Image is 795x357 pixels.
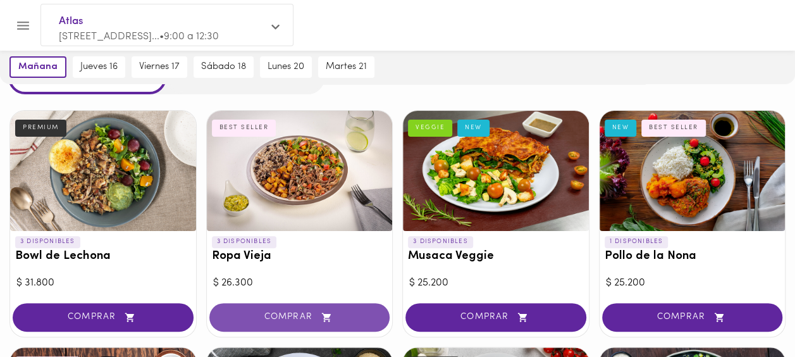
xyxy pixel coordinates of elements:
[201,61,246,73] span: sábado 18
[15,236,80,247] p: 3 DISPONIBLES
[408,120,452,136] div: VEGGIE
[600,111,786,231] div: Pollo de la Nona
[73,56,125,78] button: jueves 16
[722,284,782,344] iframe: Messagebird Livechat Widget
[618,312,767,323] span: COMPRAR
[405,303,586,332] button: COMPRAR
[59,32,219,42] span: [STREET_ADDRESS]... • 9:00 a 12:30
[132,56,187,78] button: viernes 17
[212,120,276,136] div: BEST SELLER
[9,56,66,78] button: mañana
[457,120,490,136] div: NEW
[16,276,190,291] div: $ 31.800
[421,312,570,323] span: COMPRAR
[207,111,393,231] div: Ropa Vieja
[194,56,254,78] button: sábado 18
[139,61,180,73] span: viernes 17
[212,236,277,247] p: 3 DISPONIBLES
[606,276,779,291] div: $ 25.200
[268,61,304,73] span: lunes 20
[605,236,669,247] p: 1 DISPONIBLES
[260,56,312,78] button: lunes 20
[28,312,178,323] span: COMPRAR
[209,303,390,332] button: COMPRAR
[10,111,196,231] div: Bowl de Lechona
[641,120,706,136] div: BEST SELLER
[15,250,191,263] h3: Bowl de Lechona
[8,10,39,41] button: Menu
[602,303,783,332] button: COMPRAR
[408,250,584,263] h3: Musaca Veggie
[213,276,386,291] div: $ 26.300
[326,61,367,73] span: martes 21
[15,120,66,136] div: PREMIUM
[403,111,589,231] div: Musaca Veggie
[409,276,582,291] div: $ 25.200
[18,61,58,73] span: mañana
[13,303,194,332] button: COMPRAR
[605,120,637,136] div: NEW
[408,236,473,247] p: 3 DISPONIBLES
[212,250,388,263] h3: Ropa Vieja
[225,312,374,323] span: COMPRAR
[59,13,262,30] span: Atlas
[605,250,780,263] h3: Pollo de la Nona
[318,56,374,78] button: martes 21
[80,61,118,73] span: jueves 16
